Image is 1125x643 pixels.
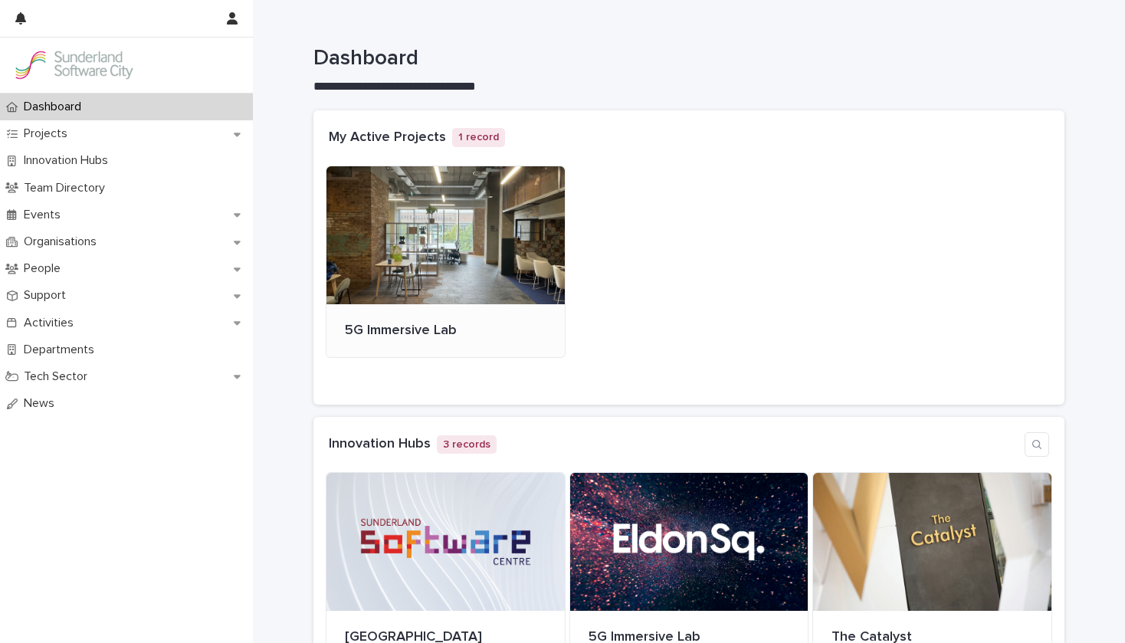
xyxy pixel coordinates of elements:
h1: Dashboard [313,46,1064,72]
p: Events [18,208,73,222]
p: Activities [18,316,86,330]
p: 3 records [437,435,497,454]
p: Projects [18,126,80,141]
p: Team Directory [18,181,117,195]
p: Departments [18,343,107,357]
p: 1 record [452,128,505,147]
a: Innovation Hubs [329,437,431,451]
p: People [18,261,73,276]
a: 5G Immersive Lab [326,166,566,359]
p: News [18,396,67,411]
p: Dashboard [18,100,93,114]
a: My Active Projects [329,130,446,144]
p: 5G Immersive Lab [345,323,546,340]
p: Tech Sector [18,369,100,384]
p: Organisations [18,235,109,249]
img: Kay6KQejSz2FjblR6DWv [12,50,135,80]
p: Innovation Hubs [18,153,120,168]
p: Support [18,288,78,303]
